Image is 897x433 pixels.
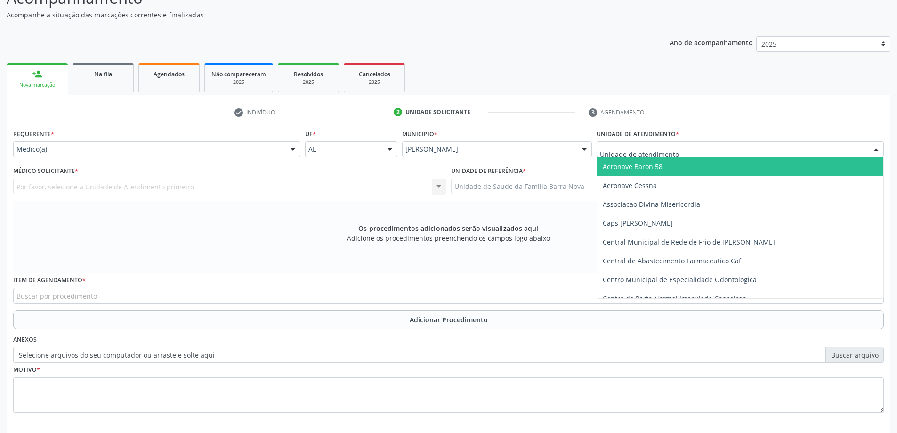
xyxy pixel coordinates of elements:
span: Central Municipal de Rede de Frio de [PERSON_NAME] [603,237,775,246]
span: Centro Municipal de Especialidade Odontologica [603,275,757,284]
span: Aeronave Cessna [603,181,657,190]
div: 2 [394,108,402,116]
p: Acompanhe a situação das marcações correntes e finalizadas [7,10,625,20]
label: Unidade de atendimento [597,127,679,141]
input: Unidade de atendimento [600,145,865,163]
span: Resolvidos [294,70,323,78]
span: [PERSON_NAME] [405,145,573,154]
span: Médico(a) [16,145,281,154]
span: AL [308,145,379,154]
label: Item de agendamento [13,273,86,288]
span: Aeronave Baron 58 [603,162,663,171]
label: Médico Solicitante [13,164,78,179]
button: Adicionar Procedimento [13,310,884,329]
span: Buscar por procedimento [16,291,97,301]
label: Requerente [13,127,54,141]
span: Caps [PERSON_NAME] [603,219,673,228]
span: Associacao Divina Misericordia [603,200,700,209]
span: Centro de Parto Normal Imaculada Conceicao [603,294,746,303]
span: Agendados [154,70,185,78]
div: Unidade solicitante [405,108,470,116]
span: Adicione os procedimentos preenchendo os campos logo abaixo [347,233,550,243]
span: Na fila [94,70,112,78]
label: Anexos [13,333,37,347]
span: Central de Abastecimento Farmaceutico Caf [603,256,741,265]
label: UF [305,127,316,141]
div: Nova marcação [13,82,61,89]
div: 2025 [351,79,398,86]
span: Não compareceram [211,70,266,78]
span: Os procedimentos adicionados serão visualizados aqui [358,223,538,233]
label: Unidade de referência [451,164,526,179]
span: Adicionar Procedimento [410,315,488,325]
span: Cancelados [359,70,390,78]
div: 2025 [211,79,266,86]
div: person_add [32,69,42,79]
label: Município [402,127,437,141]
p: Ano de acompanhamento [670,36,753,48]
div: 2025 [285,79,332,86]
label: Motivo [13,363,40,377]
